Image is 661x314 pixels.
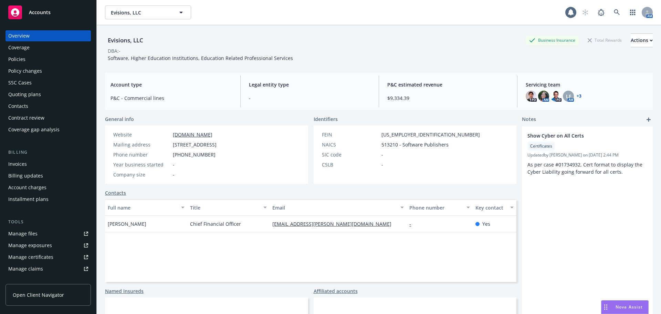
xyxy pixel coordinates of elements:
[631,33,653,47] button: Actions
[526,81,647,88] span: Servicing team
[6,228,91,239] a: Manage files
[105,36,146,45] div: Evisions, LLC
[108,47,120,54] div: DBA: -
[550,91,562,102] img: photo
[601,301,610,314] div: Drag to move
[522,115,536,124] span: Notes
[8,252,53,263] div: Manage certificates
[8,170,43,181] div: Billing updates
[8,228,38,239] div: Manage files
[113,161,170,168] div: Year business started
[314,115,338,123] span: Identifiers
[111,9,170,16] span: Evisions, LLC
[626,6,640,19] a: Switch app
[105,189,126,196] a: Contacts
[173,141,217,148] span: [STREET_ADDRESS]
[190,204,259,211] div: Title
[322,161,379,168] div: CSLB
[108,55,293,61] span: Software, Higher Education Institutions, Education Related Professional Services
[8,112,44,123] div: Contract review
[105,115,134,123] span: General info
[111,94,232,102] span: P&C - Commercial lines
[6,149,91,156] div: Billing
[8,89,41,100] div: Quoting plans
[6,89,91,100] a: Quoting plans
[6,240,91,251] a: Manage exposures
[6,182,91,193] a: Account charges
[409,221,417,227] a: -
[530,143,552,149] span: Certificates
[473,199,516,216] button: Key contact
[8,54,25,65] div: Policies
[6,170,91,181] a: Billing updates
[6,30,91,41] a: Overview
[6,159,91,170] a: Invoices
[113,131,170,138] div: Website
[538,91,549,102] img: photo
[8,124,60,135] div: Coverage gap analysis
[387,81,509,88] span: P&C estimated revenue
[6,3,91,22] a: Accounts
[111,81,232,88] span: Account type
[482,220,490,227] span: Yes
[578,6,592,19] a: Start snowing
[105,199,187,216] button: Full name
[381,151,383,158] span: -
[108,204,177,211] div: Full name
[616,304,643,310] span: Nova Assist
[6,219,91,225] div: Tools
[381,161,383,168] span: -
[601,300,649,314] button: Nova Assist
[113,151,170,158] div: Phone number
[8,194,49,205] div: Installment plans
[6,77,91,88] a: SSC Cases
[6,112,91,123] a: Contract review
[6,42,91,53] a: Coverage
[29,10,51,15] span: Accounts
[272,204,396,211] div: Email
[381,131,480,138] span: [US_EMPLOYER_IDENTIFICATION_NUMBER]
[387,94,509,102] span: $9,334.39
[407,199,472,216] button: Phone number
[8,77,32,88] div: SSC Cases
[8,182,46,193] div: Account charges
[409,204,462,211] div: Phone number
[173,131,212,138] a: [DOMAIN_NAME]
[644,115,653,124] a: add
[475,204,506,211] div: Key contact
[187,199,270,216] button: Title
[8,159,27,170] div: Invoices
[8,240,52,251] div: Manage exposures
[584,36,625,44] div: Total Rewards
[527,132,629,139] span: Show Cyber on All Certs
[522,126,653,181] div: Show Cyber on All CertsCertificatesUpdatedby [PERSON_NAME] on [DATE] 2:44 PMAs per case #01734932...
[6,263,91,274] a: Manage claims
[249,81,370,88] span: Legal entity type
[249,94,370,102] span: -
[527,152,647,158] span: Updated by [PERSON_NAME] on [DATE] 2:44 PM
[526,91,537,102] img: photo
[6,101,91,112] a: Contacts
[272,221,397,227] a: [EMAIL_ADDRESS][PERSON_NAME][DOMAIN_NAME]
[322,151,379,158] div: SIC code
[527,161,644,175] span: As per case #01734932, Cert format to display the Cyber Liability going forward for all certs.
[526,36,579,44] div: Business Insurance
[8,65,42,77] div: Policy changes
[108,220,146,227] span: [PERSON_NAME]
[594,6,608,19] a: Report a Bug
[6,65,91,77] a: Policy changes
[6,194,91,205] a: Installment plans
[113,171,170,178] div: Company size
[173,161,175,168] span: -
[8,30,30,41] div: Overview
[314,287,358,295] a: Affiliated accounts
[577,94,581,98] a: +3
[173,151,216,158] span: [PHONE_NUMBER]
[631,34,653,47] div: Actions
[270,199,407,216] button: Email
[381,141,449,148] span: 513210 - Software Publishers
[190,220,241,227] span: Chief Financial Officer
[105,6,191,19] button: Evisions, LLC
[8,275,41,286] div: Manage BORs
